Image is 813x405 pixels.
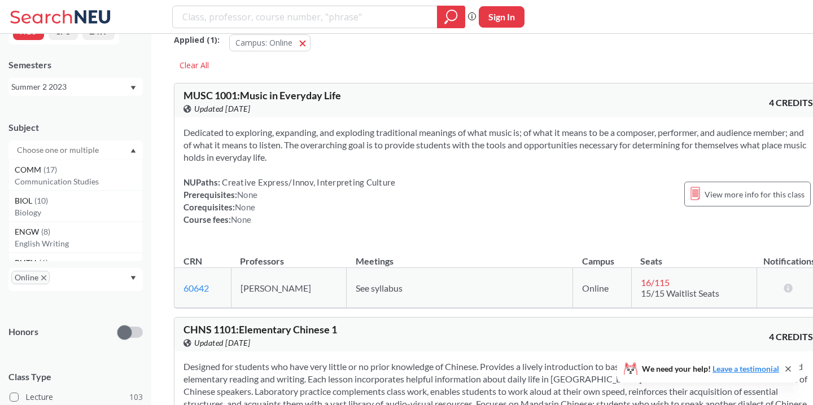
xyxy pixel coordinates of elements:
[231,268,346,308] td: [PERSON_NAME]
[15,238,142,249] p: English Writing
[231,214,251,224] span: None
[194,337,250,349] span: Updated [DATE]
[183,323,337,336] span: CHNS 1101 : Elementary Chinese 1
[194,103,250,115] span: Updated [DATE]
[10,390,143,404] label: Lecture
[229,34,311,51] button: Campus: Online
[641,288,719,298] span: 15/15 Waitlist Seats
[437,6,465,28] div: magnifying glass
[129,391,143,403] span: 103
[8,325,38,338] p: Honors
[444,9,458,25] svg: magnifying glass
[705,187,805,201] span: View more info for this class
[8,121,143,134] div: Subject
[11,81,129,93] div: Summer 2 2023
[8,371,143,383] span: Class Type
[183,89,341,102] span: MUSC 1001 : Music in Everyday Life
[15,176,142,187] p: Communication Studies
[174,57,215,74] div: Clear All
[237,190,257,200] span: None
[8,268,143,291] div: OnlineX to remove pillDropdown arrow
[174,34,220,46] span: Applied ( 1 ):
[130,86,136,90] svg: Dropdown arrow
[183,127,806,162] span: Dedicated to exploring, expanding, and exploding traditional meanings of what music is; of what i...
[43,165,57,174] span: ( 17 )
[41,275,46,280] svg: X to remove pill
[15,207,142,218] p: Biology
[347,244,573,268] th: Meetings
[130,148,136,153] svg: Dropdown arrow
[573,244,631,268] th: Campus
[769,96,813,109] span: 4 CREDITS
[8,78,143,96] div: Summer 2 2023Dropdown arrow
[235,202,255,212] span: None
[130,276,136,280] svg: Dropdown arrow
[41,227,50,236] span: ( 8 )
[631,244,757,268] th: Seats
[183,255,202,267] div: CRN
[235,37,292,48] span: Campus: Online
[356,283,403,293] span: See syllabus
[769,331,813,343] span: 4 CREDITS
[713,364,779,373] a: Leave a testimonial
[220,177,395,187] span: Creative Express/Innov, Interpreting Culture
[11,271,50,284] span: OnlineX to remove pill
[641,277,670,288] span: 16 / 115
[8,59,143,71] div: Semesters
[15,164,43,176] span: COMM
[231,244,346,268] th: Professors
[11,143,106,157] input: Choose one or multiple
[34,196,48,205] span: ( 10 )
[183,176,395,226] div: NUPaths: Prerequisites: Corequisites: Course fees:
[183,283,209,293] a: 60642
[15,257,39,269] span: PHTH
[8,140,143,160] div: Dropdown arrowCOMM(17)Communication StudiesBIOL(10)BiologyENGW(8)English WritingPHTH(6)Public Hea...
[642,365,779,373] span: We need your help!
[573,268,631,308] td: Online
[39,258,48,267] span: ( 6 )
[181,7,429,27] input: Class, professor, course number, "phrase"
[15,195,34,207] span: BIOL
[479,6,524,28] button: Sign In
[15,226,41,238] span: ENGW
